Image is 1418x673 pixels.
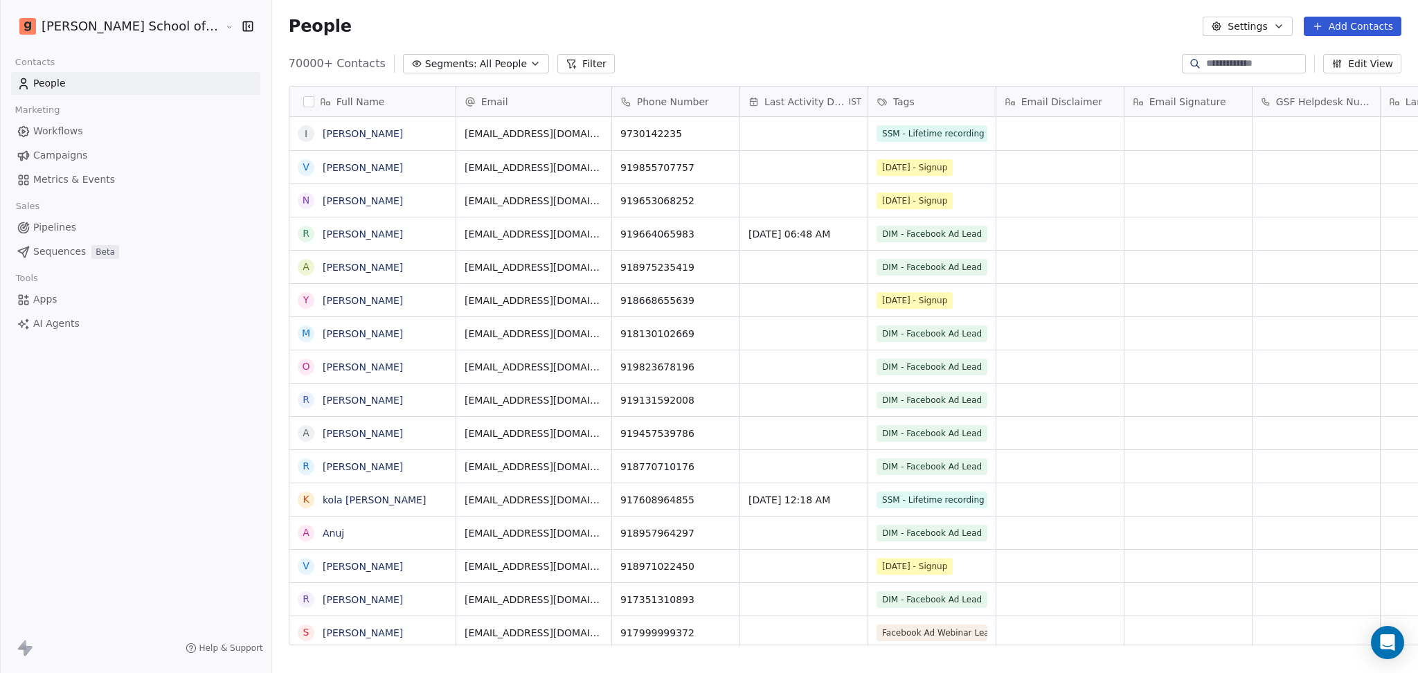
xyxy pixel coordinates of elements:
[620,427,731,440] span: 919457539786
[323,528,344,539] a: Anuj
[620,260,731,274] span: 918975235419
[323,361,403,373] a: [PERSON_NAME]
[764,95,846,109] span: Last Activity Date
[303,526,309,540] div: A
[877,359,987,375] span: DIM - Facebook Ad Lead
[877,492,987,508] span: SSM - Lifetime recording
[303,492,309,507] div: k
[1149,95,1226,109] span: Email Signature
[425,57,477,71] span: Segments:
[1124,87,1252,116] div: Email Signature
[10,196,46,217] span: Sales
[303,559,309,573] div: V
[465,161,603,174] span: [EMAIL_ADDRESS][DOMAIN_NAME]
[868,87,996,116] div: Tags
[465,327,603,341] span: [EMAIL_ADDRESS][DOMAIN_NAME]
[465,593,603,607] span: [EMAIL_ADDRESS][DOMAIN_NAME]
[877,458,987,475] span: DIM - Facebook Ad Lead
[877,392,987,409] span: DIM - Facebook Ad Lead
[336,95,385,109] span: Full Name
[1253,87,1380,116] div: GSF Helpdesk Number
[877,525,987,541] span: DIM - Facebook Ad Lead
[620,493,731,507] span: 917608964855
[877,192,953,209] span: [DATE] - Signup
[303,160,309,174] div: V
[302,359,309,374] div: O
[877,125,987,142] span: SSM - Lifetime recording
[620,161,731,174] span: 919855707757
[748,227,859,241] span: [DATE] 06:48 AM
[33,76,66,91] span: People
[465,526,603,540] span: [EMAIL_ADDRESS][DOMAIN_NAME]
[11,216,260,239] a: Pipelines
[620,294,731,307] span: 918668655639
[323,428,403,439] a: [PERSON_NAME]
[303,426,309,440] div: A
[877,292,953,309] span: [DATE] - Signup
[11,312,260,335] a: AI Agents
[323,561,403,572] a: [PERSON_NAME]
[323,328,403,339] a: [PERSON_NAME]
[323,627,403,638] a: [PERSON_NAME]
[303,226,309,241] div: R
[33,316,80,331] span: AI Agents
[323,195,403,206] a: [PERSON_NAME]
[620,127,731,141] span: 9730142235
[186,643,263,654] a: Help & Support
[465,294,603,307] span: [EMAIL_ADDRESS][DOMAIN_NAME]
[620,227,731,241] span: 919664065983
[303,260,309,274] div: A
[465,493,603,507] span: [EMAIL_ADDRESS][DOMAIN_NAME]
[620,360,731,374] span: 919823678196
[323,461,403,472] a: [PERSON_NAME]
[893,95,915,109] span: Tags
[289,55,386,72] span: 70000+ Contacts
[9,100,66,120] span: Marketing
[620,393,731,407] span: 919131592008
[465,559,603,573] span: [EMAIL_ADDRESS][DOMAIN_NAME]
[877,259,987,276] span: DIM - Facebook Ad Lead
[465,626,603,640] span: [EMAIL_ADDRESS][DOMAIN_NAME]
[323,295,403,306] a: [PERSON_NAME]
[612,87,739,116] div: Phone Number
[11,72,260,95] a: People
[17,15,215,38] button: [PERSON_NAME] School of Finance LLP
[19,18,36,35] img: Goela%20School%20Logos%20(4).png
[303,592,309,607] div: R
[11,288,260,311] a: Apps
[10,268,44,289] span: Tools
[302,326,310,341] div: M
[996,87,1124,116] div: Email Disclaimer
[456,87,611,116] div: Email
[877,226,987,242] span: DIM - Facebook Ad Lead
[323,494,426,505] a: kola [PERSON_NAME]
[42,17,222,35] span: [PERSON_NAME] School of Finance LLP
[620,327,731,341] span: 918130102669
[33,244,86,259] span: Sequences
[303,393,309,407] div: R
[1371,626,1404,659] div: Open Intercom Messenger
[11,168,260,191] a: Metrics & Events
[1276,95,1372,109] span: GSF Helpdesk Number
[289,87,456,116] div: Full Name
[877,591,987,608] span: DIM - Facebook Ad Lead
[303,625,309,640] div: S
[620,593,731,607] span: 917351310893
[620,626,731,640] span: 917999999372
[877,425,987,442] span: DIM - Facebook Ad Lead
[877,625,987,641] span: Facebook Ad Webinar Lead
[620,460,731,474] span: 918770710176
[465,427,603,440] span: [EMAIL_ADDRESS][DOMAIN_NAME]
[323,594,403,605] a: [PERSON_NAME]
[1021,95,1102,109] span: Email Disclaimer
[199,643,263,654] span: Help & Support
[323,162,403,173] a: [PERSON_NAME]
[33,220,76,235] span: Pipelines
[849,96,862,107] span: IST
[11,240,260,263] a: SequencesBeta
[323,395,403,406] a: [PERSON_NAME]
[323,262,403,273] a: [PERSON_NAME]
[748,493,859,507] span: [DATE] 12:18 AM
[465,127,603,141] span: [EMAIL_ADDRESS][DOMAIN_NAME]
[33,124,83,138] span: Workflows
